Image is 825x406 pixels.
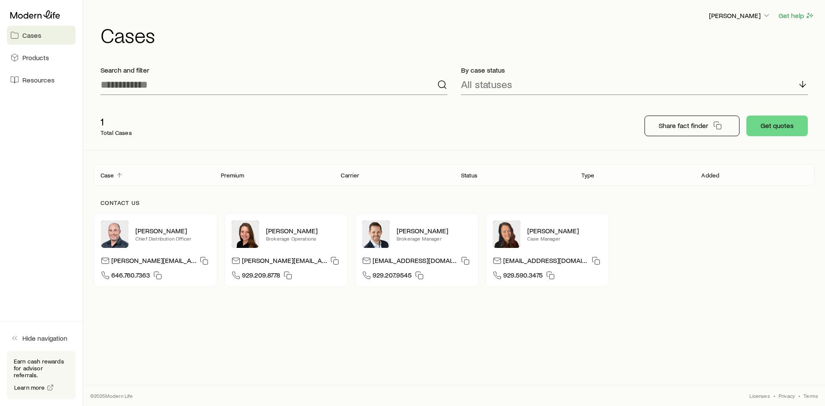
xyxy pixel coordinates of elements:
a: Cases [7,26,76,45]
span: Products [22,53,49,62]
p: Premium [221,172,244,179]
p: [PERSON_NAME] [527,226,602,235]
img: Dan Pierson [101,220,128,248]
p: Status [461,172,477,179]
p: Added [701,172,719,179]
p: [PERSON_NAME][EMAIL_ADDRESS][DOMAIN_NAME] [242,256,327,268]
span: 929.209.8778 [242,271,280,282]
p: [PERSON_NAME] [266,226,341,235]
p: Contact us [101,199,808,206]
p: Search and filter [101,66,447,74]
p: Earn cash rewards for advisor referrals. [14,358,69,379]
a: Terms [804,392,818,399]
img: Ellen Wall [232,220,259,248]
p: Brokerage Manager [397,235,471,242]
p: By case status [461,66,808,74]
span: • [798,392,800,399]
h1: Cases [101,24,815,45]
button: Share fact finder [645,116,739,136]
p: [PERSON_NAME] [397,226,471,235]
p: [PERSON_NAME][EMAIL_ADDRESS][DOMAIN_NAME] [111,256,196,268]
button: Get help [778,11,815,21]
p: Brokerage Operations [266,235,341,242]
a: Licenses [749,392,770,399]
p: Carrier [341,172,359,179]
button: Hide navigation [7,329,76,348]
p: [EMAIL_ADDRESS][DOMAIN_NAME] [503,256,588,268]
a: Resources [7,70,76,89]
a: Privacy [779,392,795,399]
p: Case Manager [527,235,602,242]
span: Cases [22,31,41,40]
div: Earn cash rewards for advisor referrals.Learn more [7,351,76,399]
span: 646.760.7363 [111,271,150,282]
p: Total Cases [101,129,132,136]
span: Hide navigation [22,334,67,342]
button: [PERSON_NAME] [709,11,771,21]
p: Share fact finder [659,121,708,130]
span: Learn more [14,385,45,391]
p: 1 [101,116,132,128]
img: Nick Weiler [362,220,390,248]
p: [PERSON_NAME] [709,11,771,20]
p: All statuses [461,78,512,90]
p: Type [581,172,595,179]
p: Case [101,172,114,179]
span: • [773,392,775,399]
p: [PERSON_NAME] [135,226,210,235]
img: Abby McGuigan [493,220,520,248]
span: 929.590.3475 [503,271,543,282]
span: Resources [22,76,55,84]
div: Client cases [94,164,815,186]
p: Chief Distribution Officer [135,235,210,242]
p: © 2025 Modern Life [90,392,133,399]
a: Products [7,48,76,67]
p: [EMAIL_ADDRESS][DOMAIN_NAME] [373,256,458,268]
button: Get quotes [746,116,808,136]
span: 929.207.9545 [373,271,412,282]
